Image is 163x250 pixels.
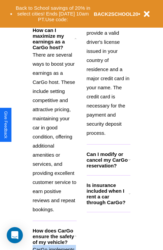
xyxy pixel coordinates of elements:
[33,50,77,214] p: There are several ways to boost your earnings as a CarGo host. These include setting competitive ...
[7,227,23,243] div: Open Intercom Messenger
[87,182,129,205] h3: Is insurance included when I rent a car through CarGo?
[87,19,131,137] p: You'll need to provide a valid driver's license issued in your country of residence and a major c...
[33,228,75,245] h3: How does CarGo ensure the safety of my vehicle?
[33,27,75,50] h3: How can I maximize my earnings as a CarGo host?
[94,11,138,17] b: BACK2SCHOOL20
[12,3,94,24] button: Back to School savings of 20% in select cities! Ends [DATE] 10am PT.Use code:
[87,151,128,168] h3: Can I modify or cancel my CarGo reservation?
[3,111,8,138] div: Give Feedback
